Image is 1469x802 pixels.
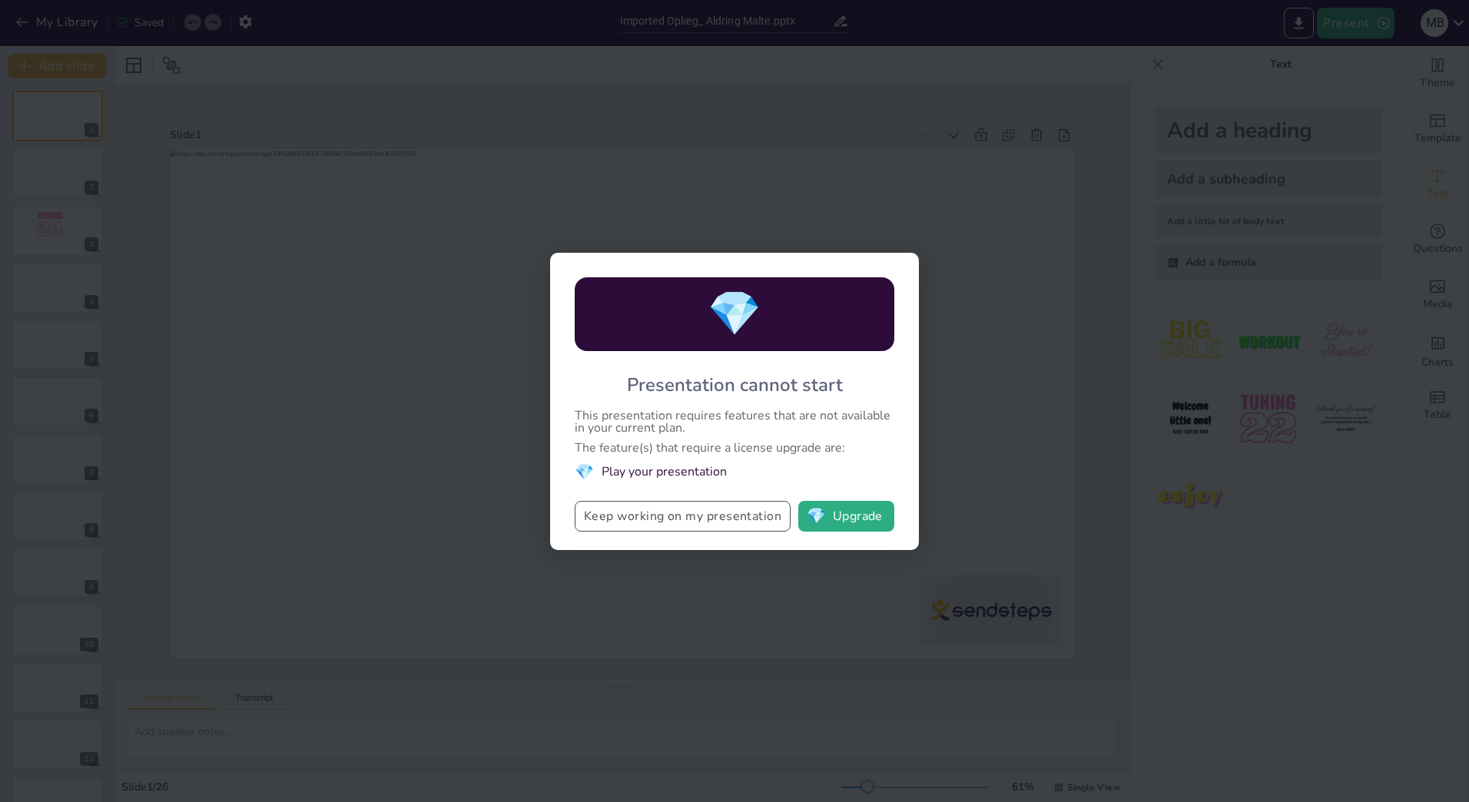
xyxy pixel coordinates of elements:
[575,462,894,482] li: Play your presentation
[575,462,594,482] span: diamond
[807,509,826,524] span: diamond
[575,501,791,532] button: Keep working on my presentation
[798,501,894,532] button: diamondUpgrade
[575,442,894,454] div: The feature(s) that require a license upgrade are:
[575,409,894,434] div: This presentation requires features that are not available in your current plan.
[708,284,761,343] span: diamond
[627,373,843,397] div: Presentation cannot start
